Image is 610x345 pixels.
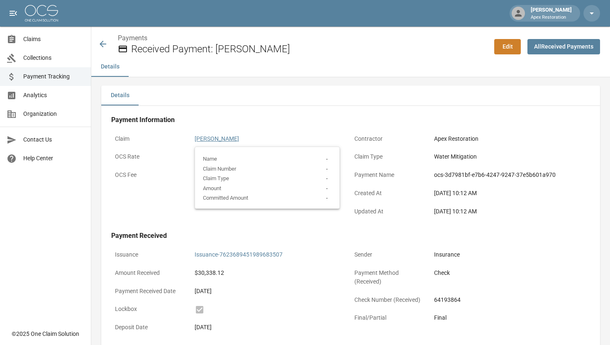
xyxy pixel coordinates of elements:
[1,40,120,49] p: Committed Amount
[351,203,430,220] p: Updated At
[118,34,147,42] a: Payments
[527,39,600,54] a: AllReceived Payments
[111,265,191,281] p: Amount Received
[111,167,191,183] p: OCS Fee
[195,269,347,277] div: $30,338.12
[1,1,120,10] p: Name
[351,131,430,147] p: Contractor
[434,207,586,216] div: [DATE] 10:12 AM
[195,287,347,296] div: [DATE]
[351,265,430,290] p: Payment Method (Received)
[111,301,191,317] p: Lockbox
[23,110,84,118] span: Organization
[434,296,586,304] div: 64193864
[124,11,126,20] div: -
[111,247,191,263] p: Issuance
[527,6,575,21] div: [PERSON_NAME]
[434,269,586,277] div: Check
[351,310,430,326] p: Final/Partial
[195,323,347,332] div: [DATE]
[5,5,22,22] button: open drawer
[23,35,84,44] span: Claims
[101,86,139,105] button: Details
[124,31,126,39] div: -
[351,149,430,165] p: Claim Type
[23,135,84,144] span: Contact Us
[131,43,488,55] h2: Received Payment: [PERSON_NAME]
[494,39,521,54] a: Edit
[195,251,283,258] a: Issuance-7623689451989683507
[124,1,126,10] div: -
[111,283,191,299] p: Payment Received Date
[111,232,590,240] h4: Payment Received
[111,116,590,124] h4: Payment Information
[91,57,610,77] div: anchor tabs
[351,185,430,201] p: Created At
[23,54,84,62] span: Collections
[1,21,120,29] p: Claim Type
[23,91,84,100] span: Analytics
[434,152,586,161] div: Water Mitigation
[434,135,586,143] div: Apex Restoration
[434,189,586,198] div: [DATE] 10:12 AM
[351,247,430,263] p: Sender
[111,319,191,335] p: Deposit Date
[195,135,239,142] a: [PERSON_NAME]
[91,57,129,77] button: Details
[351,292,430,308] p: Check Number (Received)
[1,11,120,20] p: Claim Number
[351,167,430,183] p: Payment Name
[111,131,191,147] p: Claim
[434,171,586,179] div: ocs-3d7981bf-e7b6-4247-9247-37e5b601a970
[531,14,572,21] p: Apex Restoration
[111,149,191,165] p: OCS Rate
[25,5,58,22] img: ocs-logo-white-transparent.png
[23,154,84,163] span: Help Center
[434,250,586,259] div: Insurance
[124,21,126,29] div: -
[101,86,600,105] div: details tabs
[118,33,488,43] nav: breadcrumb
[23,72,84,81] span: Payment Tracking
[124,40,126,49] div: -
[12,330,79,338] div: © 2025 One Claim Solution
[1,31,120,39] p: Amount
[434,313,586,322] div: Final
